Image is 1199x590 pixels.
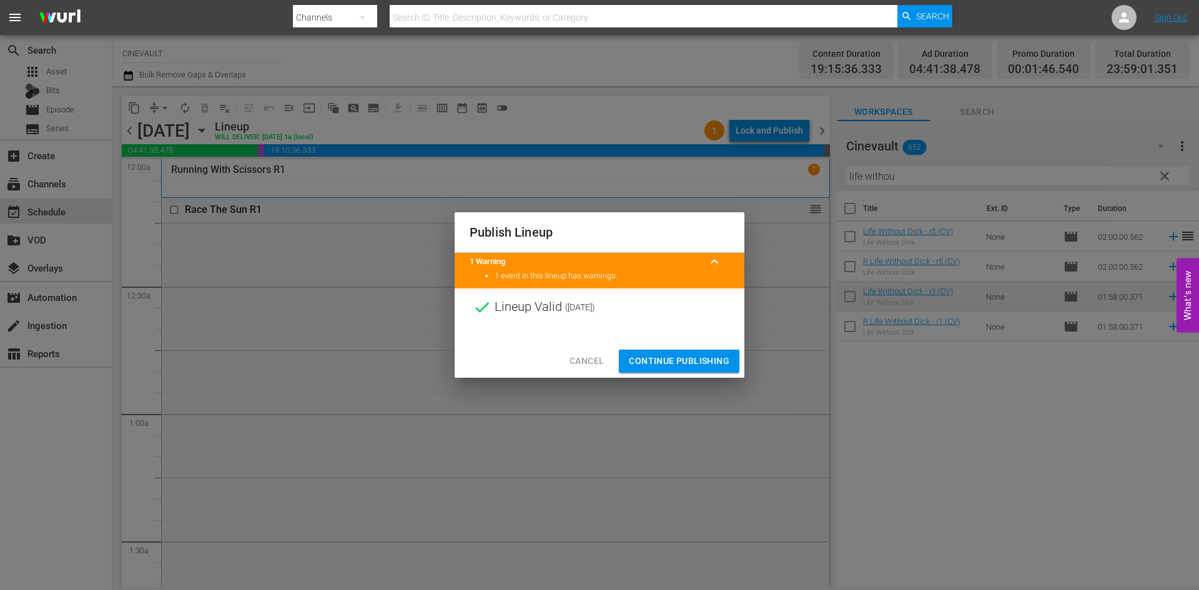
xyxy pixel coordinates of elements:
[570,353,604,369] span: Cancel
[470,256,699,268] title: 1 Warning
[560,350,614,373] button: Cancel
[629,353,729,369] span: Continue Publishing
[565,298,595,317] span: ( [DATE] )
[916,5,949,27] span: Search
[707,254,722,269] span: keyboard_arrow_up
[699,247,729,277] button: keyboard_arrow_up
[7,10,22,25] span: menu
[1177,258,1199,332] button: Open Feedback Widget
[619,350,739,373] button: Continue Publishing
[455,288,744,326] div: Lineup Valid
[30,3,90,32] img: ans4CAIJ8jUAAAAAAAAAAAAAAAAAAAAAAAAgQb4GAAAAAAAAAAAAAAAAAAAAAAAAJMjXAAAAAAAAAAAAAAAAAAAAAAAAgAT5G...
[470,222,729,242] h2: Publish Lineup
[495,270,729,282] li: 1 event in this lineup has warnings.
[1155,12,1187,22] a: Sign Out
